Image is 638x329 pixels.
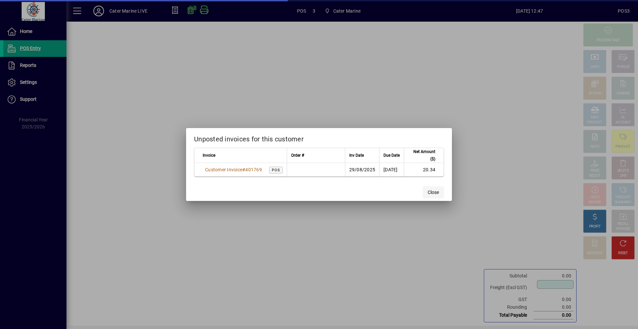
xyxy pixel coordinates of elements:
[383,152,400,159] span: Due Date
[203,152,215,159] span: Invoice
[423,186,444,198] button: Close
[203,166,264,173] a: Customer Invoice#401769
[408,148,435,163] span: Net Amount ($)
[379,163,404,176] td: [DATE]
[349,152,364,159] span: Inv Date
[345,163,379,176] td: 29/08/2025
[205,167,242,172] span: Customer Invoice
[272,168,280,172] span: POS
[291,152,304,159] span: Order #
[242,167,245,172] span: #
[404,163,444,176] td: 20.34
[245,167,262,172] span: 401769
[428,189,439,196] span: Close
[186,128,452,147] h2: Unposted invoices for this customer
